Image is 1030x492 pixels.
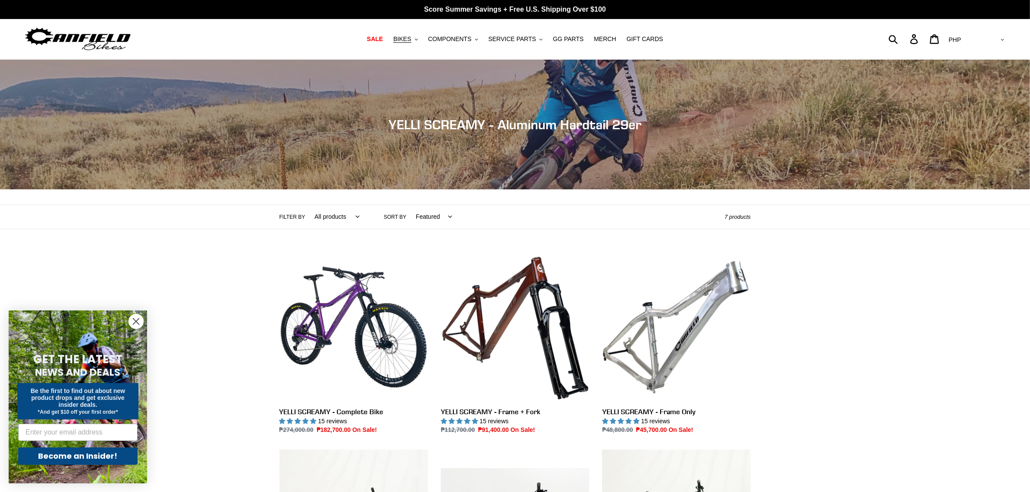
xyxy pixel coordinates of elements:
span: BIKES [393,35,411,43]
img: Canfield Bikes [24,26,132,53]
button: Become an Insider! [18,447,138,465]
span: SALE [367,35,383,43]
span: NEWS AND DEALS [35,365,121,379]
span: YELLI SCREAMY - Aluminum Hardtail 29er [388,117,642,132]
a: MERCH [590,33,620,45]
a: GG PARTS [549,33,588,45]
button: BIKES [389,33,422,45]
span: COMPONENTS [428,35,472,43]
span: GG PARTS [553,35,584,43]
label: Filter by [279,213,305,221]
span: MERCH [594,35,616,43]
span: *And get $10 off your first order* [38,409,118,415]
button: SERVICE PARTS [484,33,547,45]
span: Be the first to find out about new product drops and get exclusive insider deals. [31,387,125,408]
a: GIFT CARDS [622,33,667,45]
a: SALE [363,33,387,45]
label: Sort by [384,213,406,221]
span: SERVICE PARTS [488,35,536,43]
button: Close dialog [128,314,144,329]
span: GIFT CARDS [626,35,663,43]
input: Enter your email address [18,424,138,441]
input: Search [893,29,915,48]
span: 7 products [725,214,751,220]
span: GET THE LATEST [33,351,122,367]
button: COMPONENTS [424,33,482,45]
